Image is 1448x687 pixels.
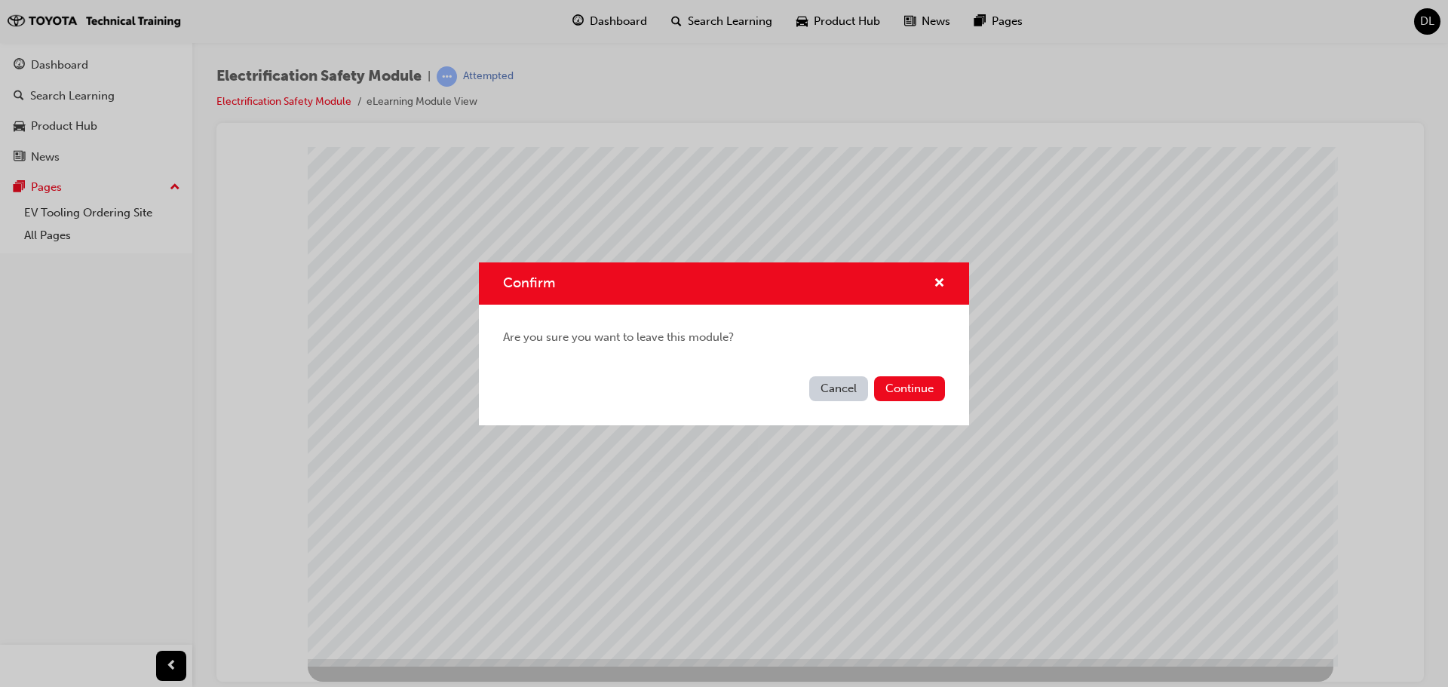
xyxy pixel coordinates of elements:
button: cross-icon [934,274,945,293]
div: Are you sure you want to leave this module? [479,305,969,370]
span: cross-icon [934,278,945,291]
span: Confirm [503,274,555,291]
div: Confirm [479,262,969,425]
button: Continue [874,376,945,401]
button: Cancel [809,376,868,401]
